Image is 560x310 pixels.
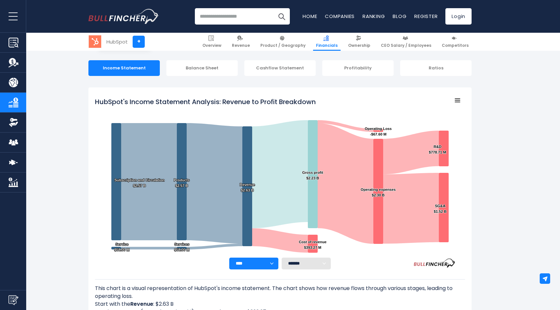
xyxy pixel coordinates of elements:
text: Subscription and Circulation $2.57 B [114,178,164,188]
button: Search [273,8,290,25]
text: Revenue $2.63 B [240,183,255,192]
div: Profitability [322,60,394,76]
a: Blog [393,13,406,20]
a: + [133,36,145,48]
span: Product / Geography [260,43,306,48]
a: Overview [199,33,224,51]
a: Ranking [363,13,385,20]
span: Revenue [232,43,250,48]
span: CEO Salary / Employees [381,43,431,48]
div: Income Statement [88,60,160,76]
img: Bullfincher logo [88,9,159,24]
a: Product / Geography [257,33,308,51]
a: Revenue [229,33,253,51]
svg: HubSpot's Income Statement Analysis: Revenue to Profit Breakdown [95,94,465,258]
a: Login [445,8,472,25]
a: Financials [313,33,341,51]
span: Overview [202,43,221,48]
a: Register [414,13,438,20]
text: Operating expenses $2.30 B [361,188,396,197]
div: Ratios [400,60,472,76]
a: Competitors [439,33,472,51]
img: HUBS logo [89,35,101,48]
text: Services $58.00 M [174,242,190,252]
span: Competitors [442,43,469,48]
div: Balance Sheet [166,60,238,76]
text: Products $2.57 B [174,178,190,188]
tspan: HubSpot's Income Statement Analysis: Revenue to Profit Breakdown [95,97,316,106]
a: Ownership [345,33,373,51]
text: Operating Loss -$67.60 M [365,127,392,136]
text: Cost of revenue $393.27 M [299,240,327,249]
span: Financials [316,43,338,48]
text: Service $58.00 M [114,242,130,252]
img: Ownership [9,118,18,127]
text: Gross profit $2.23 B [302,171,323,180]
a: Go to homepage [88,9,159,24]
text: SG&A $1.52 B [434,204,446,213]
a: Companies [325,13,355,20]
div: Cashflow Statement [244,60,316,76]
b: Revenue [130,300,153,308]
a: CEO Salary / Employees [378,33,434,51]
span: Ownership [348,43,370,48]
a: Home [303,13,317,20]
div: HubSpot [106,38,128,46]
text: R&D $778.71 M [429,145,446,154]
